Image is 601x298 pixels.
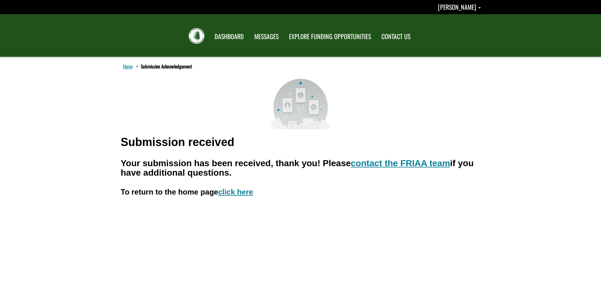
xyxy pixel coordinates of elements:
h2: Your submission has been received, thank you! Please if you have additional questions. [121,159,480,178]
nav: Main Navigation [209,27,415,44]
li: Submission Acknowledgement [135,63,192,70]
h3: To return to the home page [121,188,253,196]
a: MESSAGES [250,29,283,44]
a: Tonia Anderson [438,2,481,12]
a: CONTACT US [377,29,415,44]
a: DASHBOARD [210,29,249,44]
a: EXPLORE FUNDING OPPORTUNITIES [284,29,376,44]
a: Home [122,62,134,70]
h1: Submission received [121,136,234,149]
a: click here [218,188,253,196]
span: [PERSON_NAME] [438,2,476,12]
a: contact the FRIAA team [351,158,450,168]
img: FRIAA Submissions Portal [189,28,204,44]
